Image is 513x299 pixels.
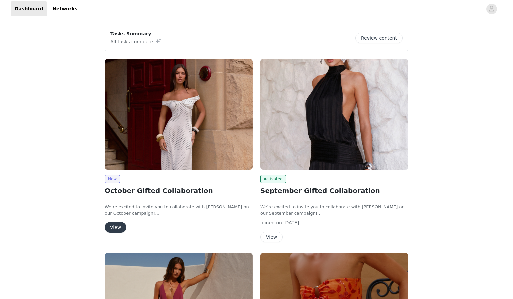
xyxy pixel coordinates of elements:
[260,232,283,242] button: View
[260,59,408,170] img: Peppermayo AUS
[105,175,120,183] span: New
[260,220,282,225] span: Joined on
[260,186,408,196] h2: September Gifted Collaboration
[283,220,299,225] span: [DATE]
[11,1,47,16] a: Dashboard
[105,225,126,230] a: View
[105,222,126,233] button: View
[260,204,408,217] p: We’re excited to invite you to collaborate with [PERSON_NAME] on our September campaign!
[355,33,403,43] button: Review content
[105,59,253,170] img: Peppermayo AUS
[488,4,495,14] div: avatar
[110,37,162,45] p: All tasks complete!
[260,235,283,240] a: View
[105,186,253,196] h2: October Gifted Collaboration
[105,204,253,217] p: We’re excited to invite you to collaborate with [PERSON_NAME] on our October campaign!
[110,30,162,37] p: Tasks Summary
[48,1,81,16] a: Networks
[260,175,286,183] span: Activated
